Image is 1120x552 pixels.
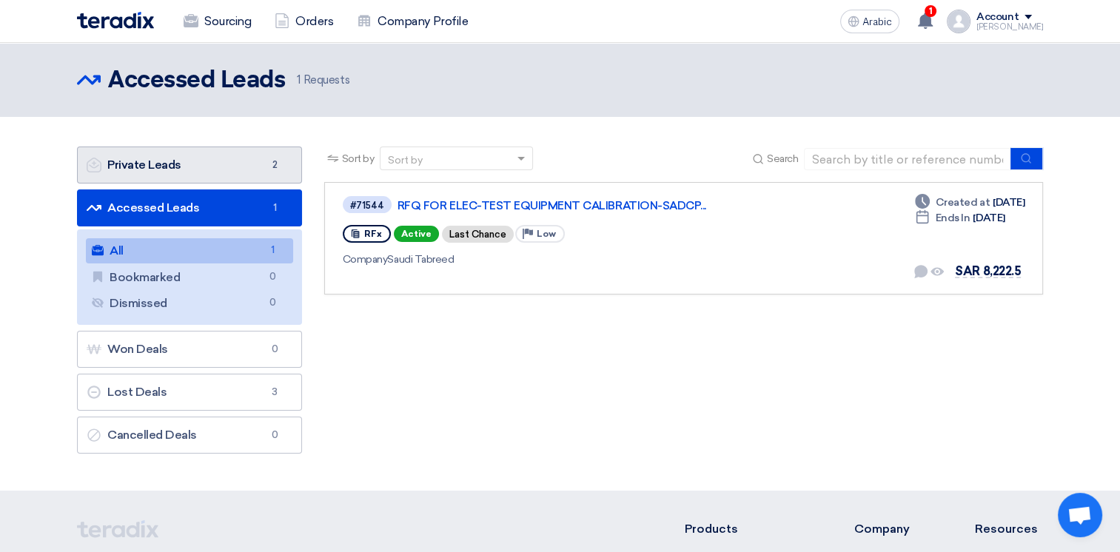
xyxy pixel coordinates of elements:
[767,151,798,166] span: Search
[955,264,1021,278] span: SAR 8,222.5
[947,10,970,33] img: profile_test.png
[264,269,281,285] span: 0
[975,520,1043,538] li: Resources
[108,66,285,95] h2: Accessed Leads
[263,5,345,38] a: Orders
[77,147,302,184] a: Private Leads2
[264,243,281,258] span: 1
[343,253,454,266] font: Saudi Tabreed
[266,428,284,442] span: 0
[350,201,384,210] div: #71544
[973,210,1005,226] font: [DATE]
[394,226,439,242] span: Active
[854,520,930,538] li: Company
[442,226,514,243] div: Last Chance
[77,417,302,454] a: Cancelled Deals0
[840,10,899,33] button: Arabic
[92,243,124,258] font: All
[304,73,349,87] font: Requests
[976,11,1019,24] div: Account
[77,189,302,226] a: Accessed Leads1
[295,13,333,30] font: Orders
[266,201,284,215] span: 1
[204,13,251,30] font: Sourcing
[87,158,181,172] font: Private Leads
[92,270,180,284] font: Bookmarked
[1058,493,1102,537] div: Open chat
[87,385,167,399] font: Lost Deals
[77,374,302,411] a: Lost Deals3
[398,199,768,212] a: RFQ FOR ELEC-TEST EQUIPMENT CALIBRATION-SADCP...
[936,195,990,210] span: Created at
[77,12,154,29] img: Teradix logo
[266,342,284,357] span: 0
[172,5,263,38] a: Sourcing
[266,385,284,400] span: 3
[685,520,810,538] li: Products
[925,5,936,17] span: 1
[87,201,199,215] font: Accessed Leads
[378,13,468,30] font: Company Profile
[364,229,382,239] span: RFx
[266,158,284,172] span: 2
[804,148,1011,170] input: Search by title or reference number
[342,151,375,166] span: Sort by
[993,195,1025,210] font: [DATE]
[92,296,167,310] font: Dismissed
[87,428,197,442] font: Cancelled Deals
[976,23,1043,31] div: [PERSON_NAME]
[343,253,388,266] span: Company
[297,73,301,87] span: 1
[388,152,423,168] div: Sort by
[936,210,970,226] span: Ends In
[537,229,556,239] span: Low
[77,331,302,368] a: Won Deals0
[87,342,168,356] font: Won Deals
[264,295,281,311] span: 0
[862,17,892,27] span: Arabic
